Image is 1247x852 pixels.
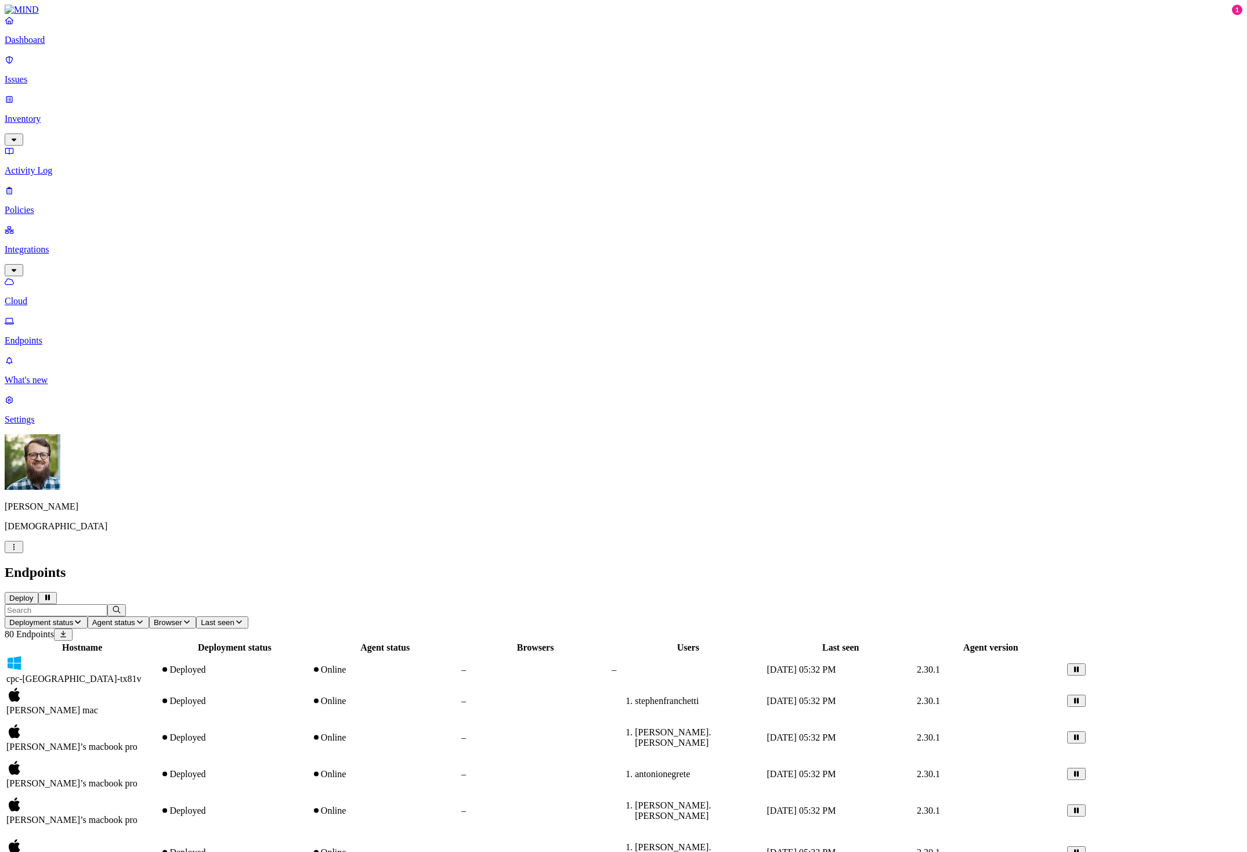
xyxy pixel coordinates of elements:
[917,665,940,674] span: 2.30.1
[9,618,73,627] span: Deployment status
[5,395,1242,425] a: Settings
[169,806,205,815] span: Deployed
[461,696,466,706] span: –
[5,5,1242,15] a: MIND
[5,604,107,616] input: Search
[5,592,38,604] button: Deploy
[6,760,23,776] img: macos
[5,335,1242,346] p: Endpoints
[5,35,1242,45] p: Dashboard
[5,565,1242,580] h2: Endpoints
[461,806,466,815] span: –
[767,769,836,779] span: [DATE] 05:32 PM
[169,696,205,706] span: Deployed
[169,665,205,674] span: Deployed
[5,205,1242,215] p: Policies
[5,74,1242,85] p: Issues
[6,742,138,752] span: [PERSON_NAME]’s macbook pro
[6,796,23,813] img: macos
[767,665,836,674] span: [DATE] 05:32 PM
[767,806,836,815] span: [DATE] 05:32 PM
[5,276,1242,306] a: Cloud
[169,769,205,779] span: Deployed
[92,618,135,627] span: Agent status
[461,769,466,779] span: –
[5,5,39,15] img: MIND
[5,244,1242,255] p: Integrations
[169,732,205,742] span: Deployed
[312,769,459,779] div: Online
[5,185,1242,215] a: Policies
[201,618,234,627] span: Last seen
[635,769,690,779] span: antonionegrete
[917,732,940,742] span: 2.30.1
[312,806,459,816] div: Online
[6,687,23,703] img: macos
[5,55,1242,85] a: Issues
[461,732,466,742] span: –
[612,642,764,653] div: Users
[5,15,1242,45] a: Dashboard
[6,655,23,672] img: windows
[5,296,1242,306] p: Cloud
[5,521,1242,532] p: [DEMOGRAPHIC_DATA]
[767,732,836,742] span: [DATE] 05:32 PM
[5,501,1242,512] p: [PERSON_NAME]
[767,696,836,706] span: [DATE] 05:32 PM
[612,665,616,674] span: –
[461,642,609,653] div: Browsers
[917,696,940,706] span: 2.30.1
[5,94,1242,144] a: Inventory
[5,375,1242,385] p: What's new
[1232,5,1242,15] div: 1
[312,642,459,653] div: Agent status
[6,778,138,788] span: [PERSON_NAME]’s macbook pro
[635,800,711,821] span: [PERSON_NAME].[PERSON_NAME]
[312,696,459,706] div: Online
[5,165,1242,176] p: Activity Log
[917,806,940,815] span: 2.30.1
[154,618,182,627] span: Browser
[6,723,23,739] img: macos
[5,629,54,639] span: 80 Endpoints
[6,674,141,684] span: cpc-[GEOGRAPHIC_DATA]-tx81v
[312,665,459,675] div: Online
[461,665,466,674] span: –
[5,414,1242,425] p: Settings
[6,815,138,825] span: [PERSON_NAME]’s macbook pro
[635,696,699,706] span: stephenfranchetti
[635,727,711,748] span: [PERSON_NAME].[PERSON_NAME]
[312,732,459,743] div: Online
[5,434,60,490] img: Rick Heil
[5,355,1242,385] a: What's new
[5,114,1242,124] p: Inventory
[917,769,940,779] span: 2.30.1
[5,146,1242,176] a: Activity Log
[917,642,1065,653] div: Agent version
[6,705,98,715] span: [PERSON_NAME] mac
[6,642,158,653] div: Hostname
[160,642,309,653] div: Deployment status
[5,225,1242,275] a: Integrations
[767,642,915,653] div: Last seen
[5,316,1242,346] a: Endpoints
